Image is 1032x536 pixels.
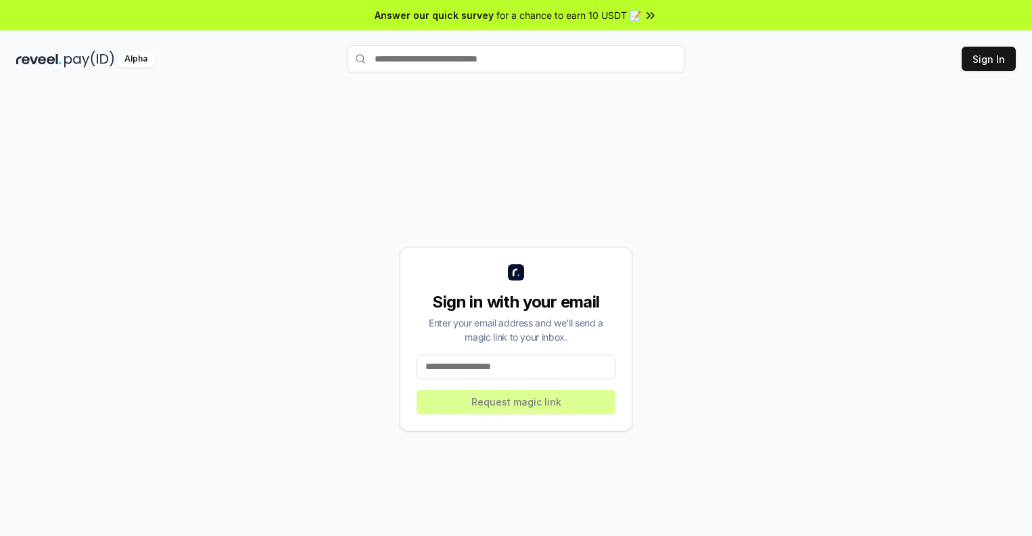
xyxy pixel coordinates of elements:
[417,291,615,313] div: Sign in with your email
[64,51,114,68] img: pay_id
[16,51,62,68] img: reveel_dark
[962,47,1016,71] button: Sign In
[375,8,494,22] span: Answer our quick survey
[417,316,615,344] div: Enter your email address and we’ll send a magic link to your inbox.
[496,8,641,22] span: for a chance to earn 10 USDT 📝
[508,264,524,281] img: logo_small
[117,51,155,68] div: Alpha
